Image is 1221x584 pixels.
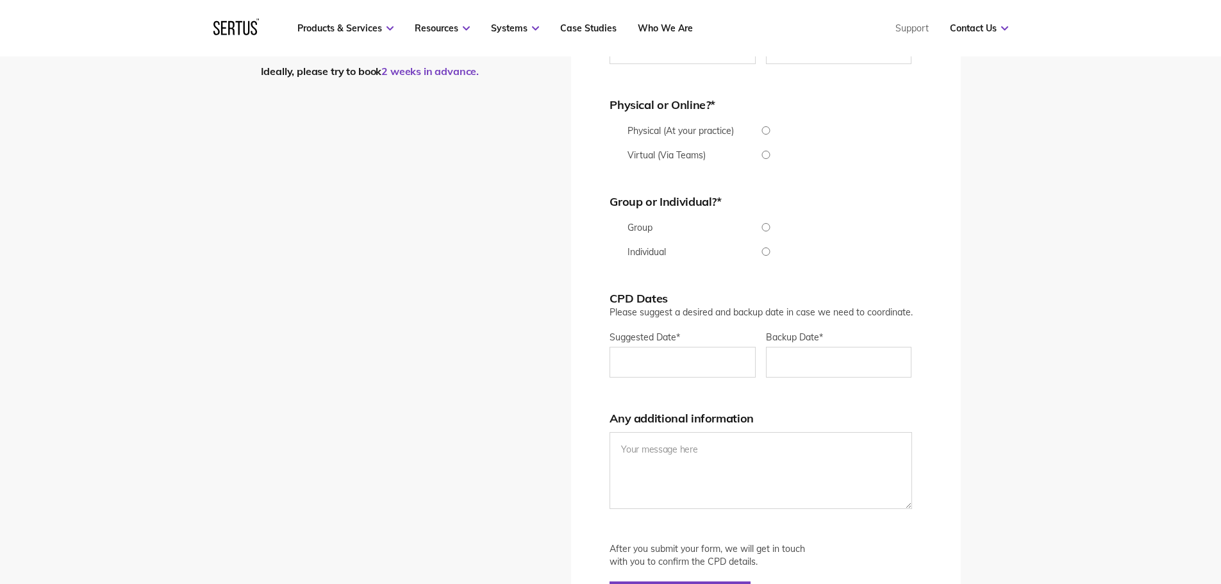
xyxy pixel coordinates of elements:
[610,151,922,159] input: Virtual (Via Teams)
[895,22,929,34] a: Support
[610,126,922,135] input: Physical (At your practice)
[950,22,1008,34] a: Contact Us
[610,306,922,319] p: Please suggest a desired and backup date in case we need to coordinate.
[610,223,922,231] input: Group
[610,411,922,426] h2: Any additional information
[627,222,652,233] span: Group
[766,331,823,343] span: Backup Date*
[297,22,394,34] a: Products & Services
[627,125,734,137] span: Physical (At your practice)
[560,22,617,34] a: Case Studies
[610,97,922,112] h2: Physical or Online?*
[610,331,676,343] span: Suggested Date
[610,194,922,209] h2: Group or Individual?*
[610,247,922,256] input: Individual
[638,22,693,34] a: Who We Are
[627,246,666,258] span: Individual
[491,22,539,34] a: Systems
[627,149,706,161] span: Virtual (Via Teams)
[415,22,470,34] a: Resources
[610,542,922,555] p: After you submit your form, we will get in touch
[610,555,922,568] p: with you to confirm the CPD details.
[261,65,520,78] div: Ideally, please try to book
[610,291,922,306] h2: CPD Dates
[381,65,479,78] span: 2 weeks in advance.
